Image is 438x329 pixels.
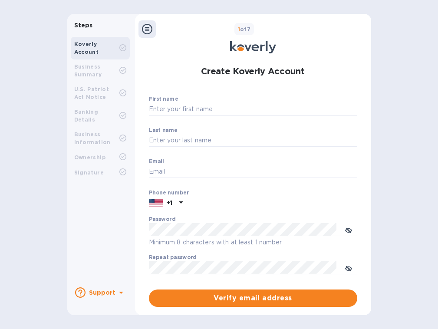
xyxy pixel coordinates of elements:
label: Repeat password [149,255,197,260]
label: Password [149,217,175,222]
span: 1 [238,26,240,33]
b: Banking Details [74,109,99,123]
label: First name [149,97,178,102]
span: Verify email address [156,293,350,303]
b: Support [89,289,116,296]
label: Email [149,159,164,164]
input: Email [149,165,357,178]
input: Enter your first name [149,103,357,116]
b: Ownership [74,154,106,161]
button: toggle password visibility [340,259,357,276]
b: Business Summary [74,63,102,78]
b: of 7 [238,26,251,33]
p: +1 [166,198,172,207]
button: toggle password visibility [340,221,357,238]
b: Business Information [74,131,111,145]
b: Signature [74,169,104,176]
b: U.S. Patriot Act Notice [74,86,109,100]
label: Last name [149,128,178,133]
b: Koverly Account [74,41,99,55]
img: US [149,198,163,207]
label: Phone number [149,190,189,195]
h1: Create Koverly Account [201,60,304,82]
b: Steps [74,22,93,29]
input: Enter your last name [149,134,357,147]
p: Minimum 8 characters with at least 1 number [149,237,357,247]
button: Verify email address [149,290,357,307]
